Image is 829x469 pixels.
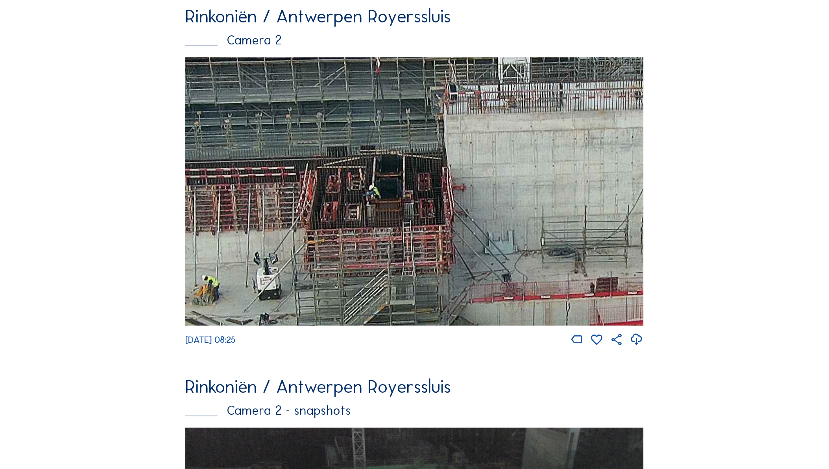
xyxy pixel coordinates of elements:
[185,377,644,395] div: Rinkoniën / Antwerpen Royerssluis
[185,34,644,46] div: Camera 2
[185,404,644,417] div: Camera 2 - snapshots
[185,57,644,326] img: Image
[185,334,235,345] span: [DATE] 08:25
[185,7,644,25] div: Rinkoniën / Antwerpen Royerssluis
